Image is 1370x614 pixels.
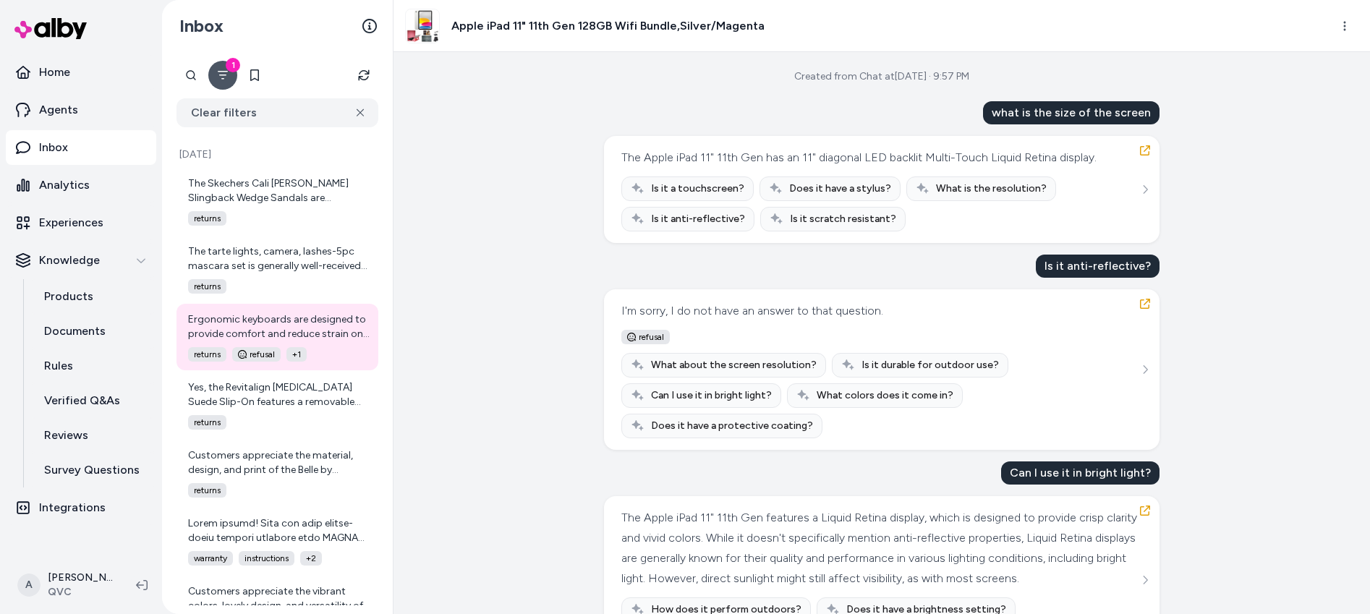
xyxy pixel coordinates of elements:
[651,212,745,226] span: Is it anti-reflective?
[44,461,140,479] p: Survey Questions
[6,243,156,278] button: Knowledge
[44,392,120,409] p: Verified Q&As
[188,483,226,498] span: returns
[39,214,103,231] p: Experiences
[226,58,240,72] div: 1
[406,9,439,43] img: e325219_hcl.102
[621,148,1097,168] div: The Apple iPad 11" 11th Gen has an 11" diagonal LED backlit Multi-Touch Liquid Retina display.
[817,388,953,403] span: What colors does it come in?
[176,236,378,302] a: The tarte lights, camera, lashes-5pc mascara set is generally well-received for its ability to pr...
[789,182,891,196] span: Does it have a stylus?
[6,490,156,525] a: Integrations
[39,101,78,119] p: Agents
[239,551,294,566] span: instructions
[176,98,378,127] button: Clear filters
[176,304,378,370] a: Ergonomic keyboards are designed to provide comfort and reduce strain on the hands and wrists dur...
[1036,255,1160,278] div: Is it anti-reflective?
[39,252,100,269] p: Knowledge
[14,18,87,39] img: alby Logo
[188,516,370,545] div: Lorem ipsumd! Sita con adip elitse-doeiu tempori utlabore etdo MAGNAA Enimad mini ven quis nostru...
[188,312,370,341] div: Ergonomic keyboards are designed to provide comfort and reduce strain on the hands and wrists dur...
[451,17,765,35] h3: Apple iPad 11" 11th Gen 128GB Wifi Bundle,Silver/Magenta
[176,168,378,234] a: The Skechers Cali [PERSON_NAME] Slingback Wedge Sandals are described as fitting true to size. Ho...
[6,130,156,165] a: Inbox
[621,508,1139,589] div: The Apple iPad 11" 11th Gen features a Liquid Retina display, which is designed to provide crisp ...
[44,357,73,375] p: Rules
[44,323,106,340] p: Documents
[9,562,124,608] button: A[PERSON_NAME]QVC
[39,64,70,81] p: Home
[39,176,90,194] p: Analytics
[286,347,307,362] button: +1
[188,211,226,226] span: returns
[651,182,744,196] span: Is it a touchscreen?
[936,182,1047,196] span: What is the resolution?
[44,288,93,305] p: Products
[48,571,113,585] p: [PERSON_NAME]
[300,551,322,566] button: +2
[30,418,156,453] a: Reviews
[188,415,226,430] span: returns
[6,168,156,202] a: Analytics
[621,301,883,321] div: I'm sorry, I do not have an answer to that question.
[188,380,370,409] div: Yes, the Revitalign [MEDICAL_DATA] Suede Slip-On features a removable [MEDICAL_DATA] footbed, whi...
[983,101,1160,124] div: what is the size of the screen
[30,453,156,487] a: Survey Questions
[30,279,156,314] a: Products
[208,61,237,90] button: Filter
[48,585,113,600] span: QVC
[651,358,817,372] span: What about the screen resolution?
[188,176,370,205] div: The Skechers Cali [PERSON_NAME] Slingback Wedge Sandals are described as fitting true to size. Ho...
[176,372,378,438] a: Yes, the Revitalign [MEDICAL_DATA] Suede Slip-On features a removable [MEDICAL_DATA] footbed, whi...
[188,347,226,362] span: returns
[300,551,322,566] span: + 2
[188,551,233,566] span: warranty
[188,279,226,294] span: returns
[651,419,813,433] span: Does it have a protective coating?
[30,349,156,383] a: Rules
[6,93,156,127] a: Agents
[30,383,156,418] a: Verified Q&As
[188,448,370,477] div: Customers appreciate the material, design, and print of the Belle by [PERSON_NAME] Animal Instinc...
[286,347,307,362] span: + 1
[188,244,370,273] div: The tarte lights, camera, lashes-5pc mascara set is generally well-received for its ability to pr...
[179,15,224,37] h2: Inbox
[30,314,156,349] a: Documents
[176,508,378,574] a: Lorem ipsumd! Sita con adip elitse-doeiu tempori utlabore etdo MAGNAA Enimad mini ven quis nostru...
[1136,361,1154,378] button: See more
[6,55,156,90] a: Home
[39,499,106,516] p: Integrations
[621,330,670,344] span: refusal
[188,584,370,613] div: Customers appreciate the vibrant colors, lovely design, and versatility of the plates, making the...
[794,69,969,84] div: Created from Chat at [DATE] · 9:57 PM
[1001,461,1160,485] div: Can I use it in bright light?
[1136,571,1154,589] button: See more
[6,205,156,240] a: Experiences
[349,61,378,90] button: Refresh
[861,358,999,372] span: Is it durable for outdoor use?
[17,574,41,597] span: A
[176,148,378,162] p: [DATE]
[232,347,281,362] span: refusal
[790,212,896,226] span: Is it scratch resistant?
[44,427,88,444] p: Reviews
[1136,181,1154,198] button: See more
[176,440,378,506] a: Customers appreciate the material, design, and print of the Belle by [PERSON_NAME] Animal Instinc...
[651,388,772,403] span: Can I use it in bright light?
[39,139,68,156] p: Inbox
